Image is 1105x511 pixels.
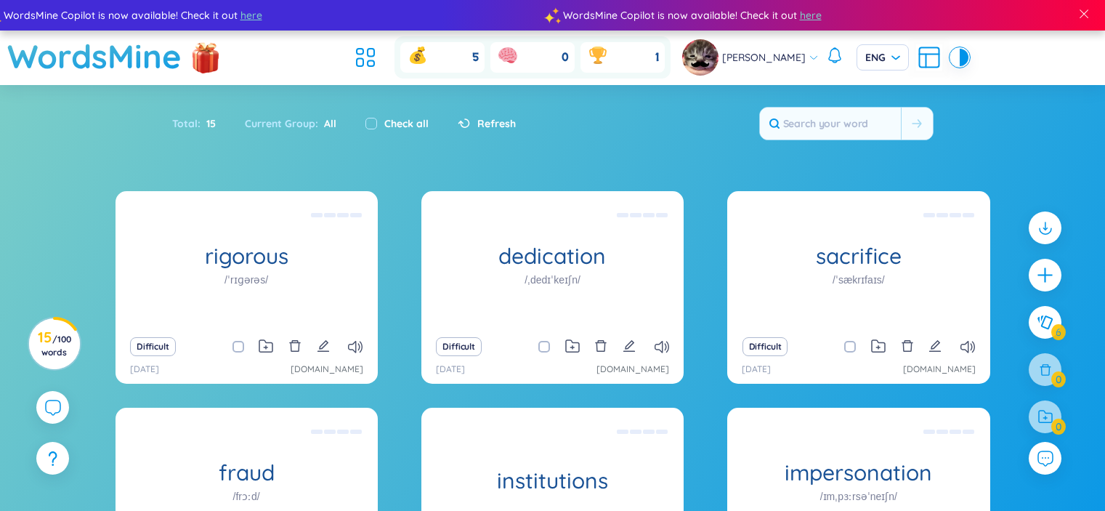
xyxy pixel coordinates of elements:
span: 15 [201,116,216,132]
button: edit [623,337,636,357]
h1: sacrifice [727,244,989,269]
span: here [239,7,261,23]
h1: /ɪmˌpɜːrsəˈneɪʃn/ [820,488,897,504]
button: Difficult [436,337,482,356]
p: [DATE] [130,363,159,377]
span: edit [928,339,942,353]
p: [DATE] [436,363,465,377]
h1: impersonation [727,460,989,486]
span: 0 [562,49,569,65]
span: ENG [865,50,900,65]
h3: 15 [38,331,71,358]
span: Refresh [477,116,516,132]
p: [DATE] [742,363,771,377]
span: delete [594,339,607,353]
h1: fraud [116,460,378,486]
img: flashSalesIcon.a7f4f837.png [191,35,220,79]
a: [DOMAIN_NAME] [291,363,363,377]
button: edit [317,337,330,357]
h1: /ˈrɪɡərəs/ [224,272,268,288]
a: [DOMAIN_NAME] [596,363,669,377]
h1: /frɔːd/ [233,488,260,504]
h1: /ˌdedɪˈkeɪʃn/ [525,272,580,288]
h1: /ˈsækrɪfaɪs/ [833,272,885,288]
button: delete [594,337,607,357]
h1: institutions [421,468,684,494]
label: Check all [384,116,429,132]
button: Difficult [130,337,176,356]
button: edit [928,337,942,357]
input: Search your word [760,108,901,140]
div: Current Group : [230,108,351,139]
span: delete [288,339,301,353]
a: WordsMine [7,31,182,82]
h1: dedication [421,244,684,269]
span: plus [1036,266,1054,284]
span: delete [901,339,914,353]
button: delete [901,337,914,357]
span: / 100 words [41,334,71,358]
img: avatar [682,39,719,76]
span: here [798,7,820,23]
span: edit [317,339,330,353]
button: delete [288,337,301,357]
button: Difficult [742,337,788,356]
span: 5 [472,49,479,65]
a: [DOMAIN_NAME] [903,363,976,377]
a: avatar [682,39,722,76]
span: 1 [655,49,659,65]
span: [PERSON_NAME] [722,49,806,65]
span: edit [623,339,636,353]
div: Total : [172,108,230,139]
h1: rigorous [116,244,378,269]
span: All [318,117,336,130]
